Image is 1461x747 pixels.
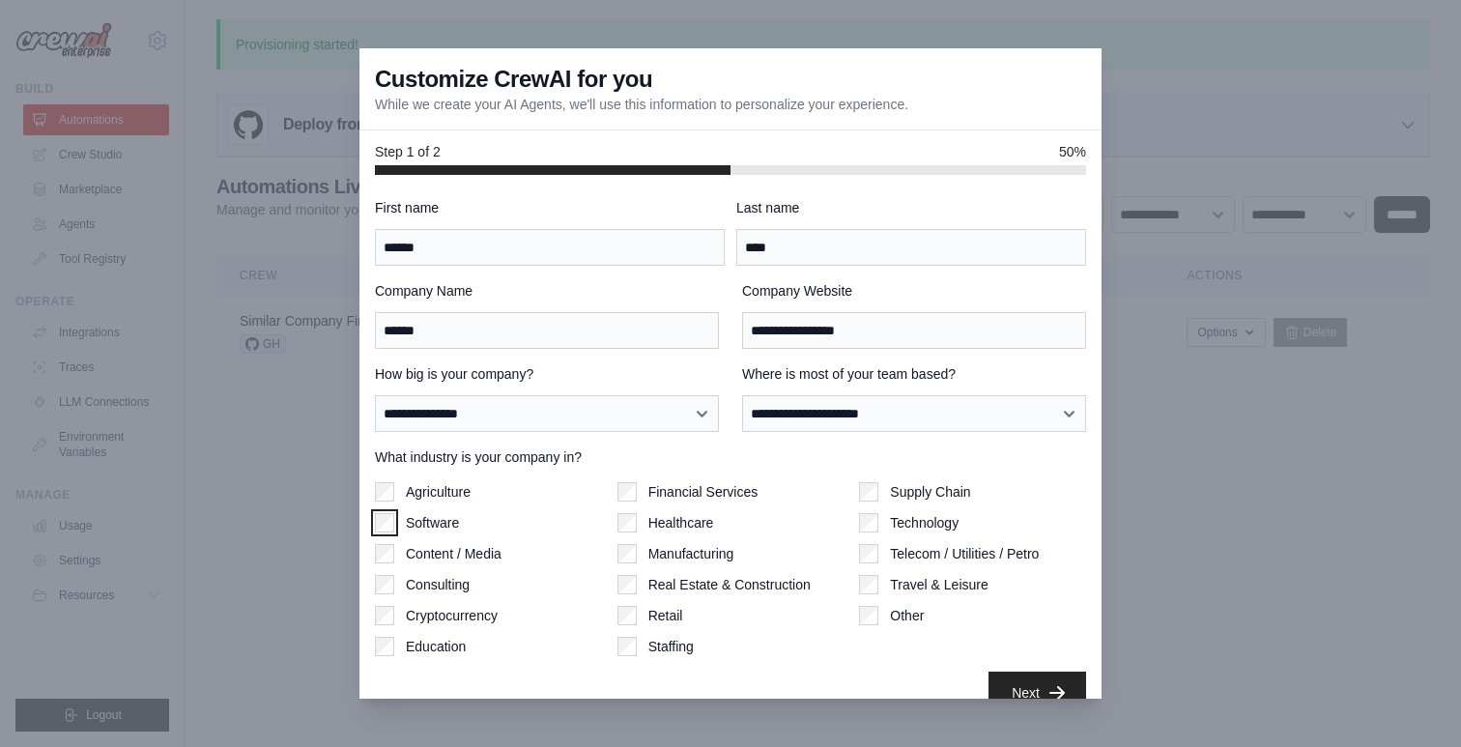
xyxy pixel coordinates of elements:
label: Education [406,637,466,656]
label: Retail [648,606,683,625]
label: Cryptocurrency [406,606,498,625]
label: Real Estate & Construction [648,575,811,594]
label: Healthcare [648,513,714,532]
label: Company Name [375,281,719,301]
label: Technology [890,513,959,532]
label: Telecom / Utilities / Petro [890,544,1039,563]
label: Last name [736,198,1086,217]
label: Staffing [648,637,694,656]
label: First name [375,198,725,217]
h3: Customize CrewAI for you [375,64,652,95]
label: Software [406,513,459,532]
p: While we create your AI Agents, we'll use this information to personalize your experience. [375,95,908,114]
label: Other [890,606,924,625]
label: Supply Chain [890,482,970,502]
label: How big is your company? [375,364,719,384]
label: Financial Services [648,482,759,502]
label: Agriculture [406,482,471,502]
span: Step 1 of 2 [375,142,441,161]
label: Travel & Leisure [890,575,988,594]
label: Where is most of your team based? [742,364,1086,384]
label: Content / Media [406,544,501,563]
label: Consulting [406,575,470,594]
span: 50% [1059,142,1086,161]
label: What industry is your company in? [375,447,1086,467]
button: Next [988,672,1086,714]
label: Company Website [742,281,1086,301]
label: Manufacturing [648,544,734,563]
